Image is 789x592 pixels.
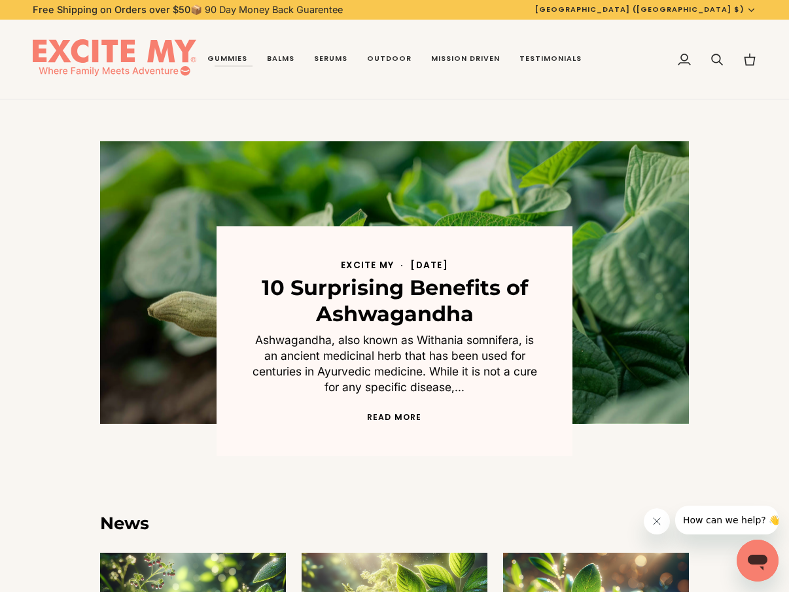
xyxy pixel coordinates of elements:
[33,39,196,80] img: EXCITE MY®
[367,411,421,424] a: Read more
[249,332,540,395] p: Ashwagandha, also known as Withania somnifera, is an ancient medicinal herb that has been used fo...
[304,20,357,99] a: Serums
[262,275,528,326] a: 10 Surprising Benefits of Ashwagandha
[737,540,779,582] iframe: Button to launch messaging window
[431,54,500,64] span: Mission Driven
[367,54,412,64] span: Outdoor
[198,20,257,99] a: Gummies
[100,512,689,536] h4: News
[314,54,347,64] span: Serums
[207,54,247,64] span: Gummies
[267,54,294,64] span: Balms
[519,54,582,64] span: Testimonials
[33,4,190,15] strong: Free Shipping on Orders over $50
[421,20,510,99] a: Mission Driven
[8,9,105,20] span: How can we help? 👋
[33,3,343,17] p: 📦 90 Day Money Back Guarentee
[525,4,766,15] button: [GEOGRAPHIC_DATA] ([GEOGRAPHIC_DATA] $)
[410,259,447,271] time: [DATE]
[510,20,591,99] a: Testimonials
[675,506,779,534] iframe: Message from company
[644,508,670,534] iframe: Close message
[341,259,410,271] span: Excite My
[257,20,304,99] a: Balms
[357,20,421,99] a: Outdoor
